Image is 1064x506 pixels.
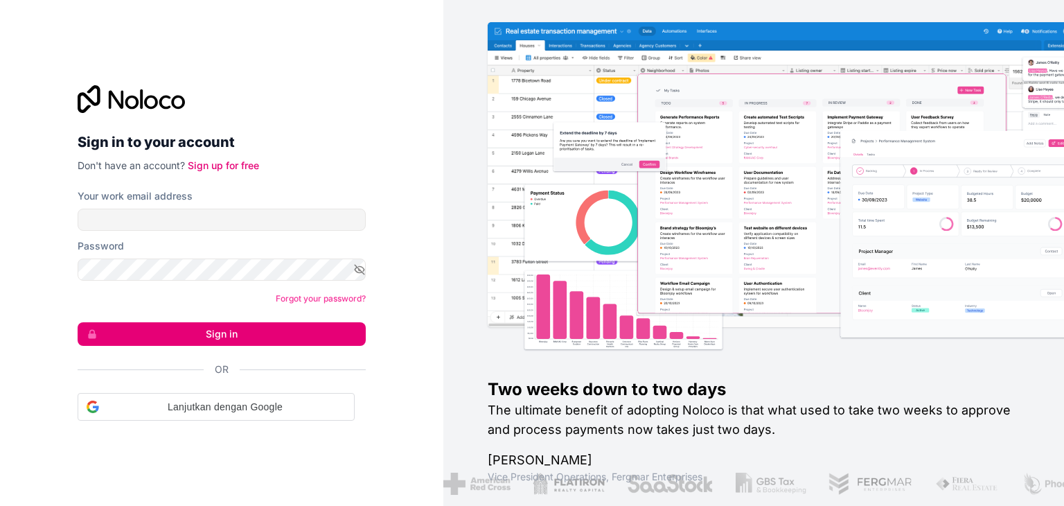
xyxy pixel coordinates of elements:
[215,363,229,376] span: Or
[488,470,1020,484] h1: Vice President Operations , Fergmar Enterprises
[488,401,1020,439] h2: The ultimate benefit of adopting Noloco is that what used to take two weeks to approve and proces...
[78,159,185,171] span: Don't have an account?
[78,393,355,421] div: Lanjutkan dengan Google
[488,451,1020,470] h1: [PERSON_NAME]
[439,473,506,495] img: /assets/american-red-cross-BAupjrZR.png
[276,293,366,304] a: Forgot your password?
[488,378,1020,401] h1: Two weeks down to two days
[78,130,366,155] h2: Sign in to your account
[188,159,259,171] a: Sign up for free
[105,400,346,415] span: Lanjutkan dengan Google
[78,259,366,281] input: Password
[78,209,366,231] input: Email address
[78,322,366,346] button: Sign in
[78,189,193,203] label: Your work email address
[78,239,124,253] label: Password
